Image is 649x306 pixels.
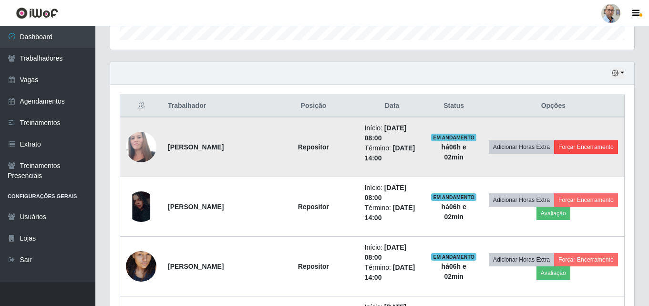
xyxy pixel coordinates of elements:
button: Forçar Encerramento [554,140,618,154]
strong: há 06 h e 02 min [442,263,466,280]
button: Adicionar Horas Extra [489,253,554,266]
span: EM ANDAMENTO [431,253,476,261]
span: EM ANDAMENTO [431,193,476,201]
li: Término: [365,203,420,223]
strong: Repositor [298,263,329,270]
li: Início: [365,183,420,203]
strong: [PERSON_NAME] [168,263,224,270]
time: [DATE] 08:00 [365,243,407,261]
li: Início: [365,123,420,143]
strong: há 06 h e 02 min [442,203,466,221]
button: Avaliação [536,266,570,280]
strong: Repositor [298,203,329,211]
strong: [PERSON_NAME] [168,143,224,151]
time: [DATE] 08:00 [365,184,407,201]
strong: [PERSON_NAME] [168,203,224,211]
strong: há 06 h e 02 min [442,143,466,161]
th: Opções [483,95,625,117]
img: 1709163979582.jpeg [126,121,156,173]
button: Forçar Encerramento [554,193,618,207]
li: Início: [365,243,420,263]
button: Forçar Encerramento [554,253,618,266]
th: Data [359,95,425,117]
strong: Repositor [298,143,329,151]
time: [DATE] 08:00 [365,124,407,142]
img: CoreUI Logo [16,7,58,19]
img: 1732630854810.jpeg [126,239,156,294]
span: EM ANDAMENTO [431,134,476,141]
th: Status [425,95,483,117]
th: Trabalhador [162,95,268,117]
img: 1704829522631.jpeg [126,191,156,222]
li: Término: [365,143,420,163]
th: Posição [268,95,359,117]
button: Adicionar Horas Extra [489,193,554,207]
button: Adicionar Horas Extra [489,140,554,154]
button: Avaliação [536,207,570,220]
li: Término: [365,263,420,283]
